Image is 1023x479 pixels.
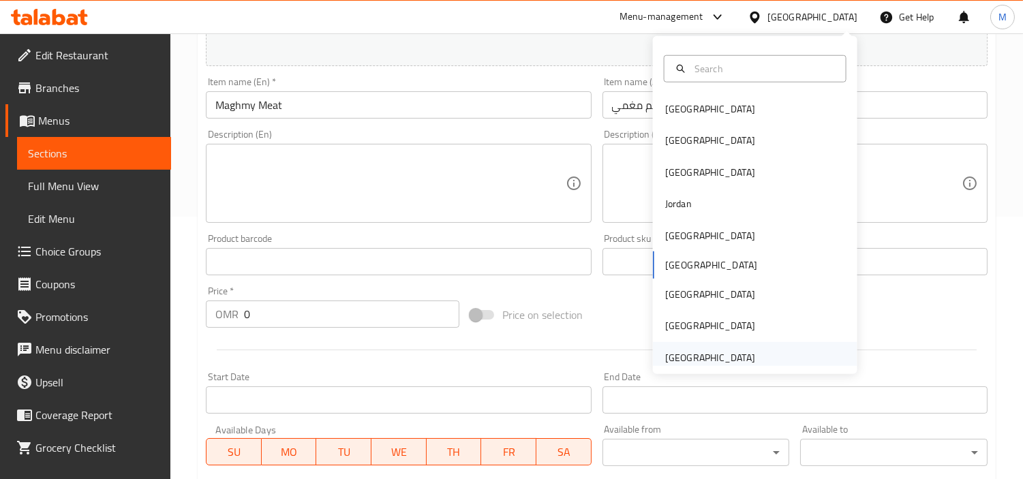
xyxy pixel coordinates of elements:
div: Menu-management [620,9,703,25]
span: Menu disclaimer [35,341,160,358]
span: Sections [28,145,160,161]
input: Please enter product barcode [206,248,591,275]
a: Upsell [5,366,171,399]
span: Branches [35,80,160,96]
button: SA [536,438,592,465]
a: Edit Menu [17,202,171,235]
button: TH [427,438,482,465]
div: [GEOGRAPHIC_DATA] [665,318,755,333]
div: [GEOGRAPHIC_DATA] [665,133,755,148]
div: ​ [800,439,988,466]
span: WE [377,442,421,462]
input: Please enter product sku [602,248,988,275]
span: Edit Restaurant [35,47,160,63]
div: [GEOGRAPHIC_DATA] [665,228,755,243]
button: MO [262,438,317,465]
input: Enter name Ar [602,91,988,119]
div: [GEOGRAPHIC_DATA] [665,350,755,365]
span: Full Menu View [28,178,160,194]
span: Edit Menu [28,211,160,227]
a: Edit Restaurant [5,39,171,72]
a: Sections [17,137,171,170]
span: SU [212,442,256,462]
span: Upsell [35,374,160,390]
span: Coverage Report [35,407,160,423]
div: [GEOGRAPHIC_DATA] [665,287,755,302]
span: FR [487,442,531,462]
input: Please enter price [244,300,459,328]
span: M [998,10,1007,25]
span: MO [267,442,311,462]
span: Promotions [35,309,160,325]
input: Search [689,61,838,76]
div: [GEOGRAPHIC_DATA] [767,10,857,25]
div: [GEOGRAPHIC_DATA] [665,165,755,180]
span: Price on selection [502,307,583,323]
a: Promotions [5,300,171,333]
a: Coverage Report [5,399,171,431]
span: Coupons [35,276,160,292]
button: WE [371,438,427,465]
span: TU [322,442,366,462]
a: Menus [5,104,171,137]
a: Choice Groups [5,235,171,268]
span: Grocery Checklist [35,439,160,456]
button: TU [316,438,371,465]
a: Menu disclaimer [5,333,171,366]
a: Branches [5,72,171,104]
div: ​ [602,439,790,466]
span: SA [542,442,586,462]
span: Menus [38,112,160,129]
a: Coupons [5,268,171,300]
a: Grocery Checklist [5,431,171,464]
span: TH [432,442,476,462]
button: FR [481,438,536,465]
div: [GEOGRAPHIC_DATA] [665,102,755,117]
p: OMR [215,306,239,322]
input: Enter name En [206,91,591,119]
div: Jordan [665,196,692,211]
button: SU [206,438,262,465]
span: Choice Groups [35,243,160,260]
a: Full Menu View [17,170,171,202]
